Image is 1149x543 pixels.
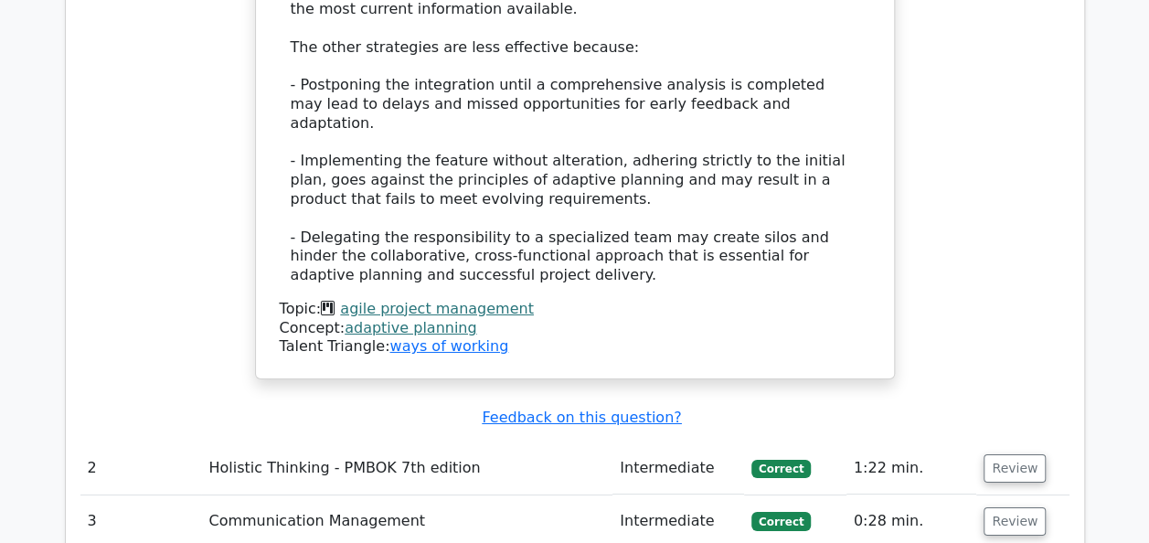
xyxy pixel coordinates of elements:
a: Feedback on this question? [482,409,681,426]
button: Review [984,507,1046,536]
div: Concept: [280,319,870,338]
td: Holistic Thinking - PMBOK 7th edition [201,442,612,495]
a: agile project management [340,300,534,317]
div: Talent Triangle: [280,300,870,357]
button: Review [984,454,1046,483]
span: Correct [751,512,811,530]
a: adaptive planning [345,319,476,336]
td: Intermediate [612,442,744,495]
span: Correct [751,460,811,478]
td: 2 [80,442,202,495]
div: Topic: [280,300,870,319]
td: 1:22 min. [846,442,977,495]
a: ways of working [389,337,508,355]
